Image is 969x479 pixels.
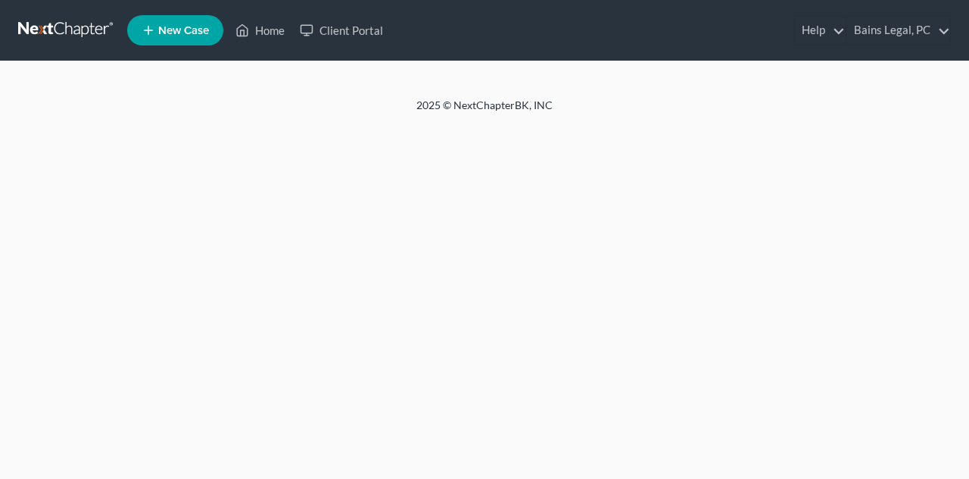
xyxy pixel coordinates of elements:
[228,17,292,44] a: Home
[53,98,916,125] div: 2025 © NextChapterBK, INC
[127,15,223,45] new-legal-case-button: New Case
[846,17,950,44] a: Bains Legal, PC
[292,17,391,44] a: Client Portal
[794,17,845,44] a: Help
